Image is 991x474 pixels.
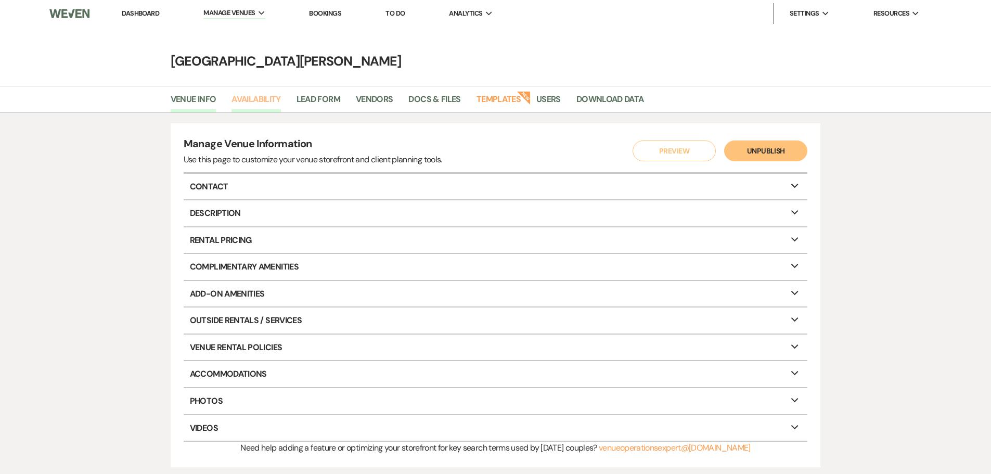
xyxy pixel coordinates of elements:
[122,9,159,18] a: Dashboard
[724,140,807,161] button: Unpublish
[184,361,808,387] p: Accommodations
[408,93,460,112] a: Docs & Files
[297,93,340,112] a: Lead Form
[517,90,531,105] strong: New
[184,308,808,334] p: Outside Rentals / Services
[184,136,442,153] h4: Manage Venue Information
[790,8,819,19] span: Settings
[309,9,341,18] a: Bookings
[203,8,255,18] span: Manage Venues
[576,93,644,112] a: Download Data
[184,335,808,361] p: Venue Rental Policies
[536,93,561,112] a: Users
[633,140,716,161] button: Preview
[385,9,405,18] a: To Do
[184,254,808,280] p: Complimentary Amenities
[231,93,280,112] a: Availability
[449,8,482,19] span: Analytics
[630,140,713,161] a: Preview
[49,3,89,24] img: Weven Logo
[477,93,521,112] a: Templates
[599,442,751,453] a: venueoperationsexpert@[DOMAIN_NAME]
[184,200,808,226] p: Description
[121,52,870,70] h4: [GEOGRAPHIC_DATA][PERSON_NAME]
[873,8,909,19] span: Resources
[356,93,393,112] a: Vendors
[184,174,808,200] p: Contact
[184,415,808,441] p: Videos
[184,153,442,166] div: Use this page to customize your venue storefront and client planning tools.
[171,93,216,112] a: Venue Info
[240,442,597,453] span: Need help adding a feature or optimizing your storefront for key search terms used by [DATE] coup...
[184,227,808,253] p: Rental Pricing
[184,281,808,307] p: Add-On Amenities
[184,388,808,414] p: Photos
